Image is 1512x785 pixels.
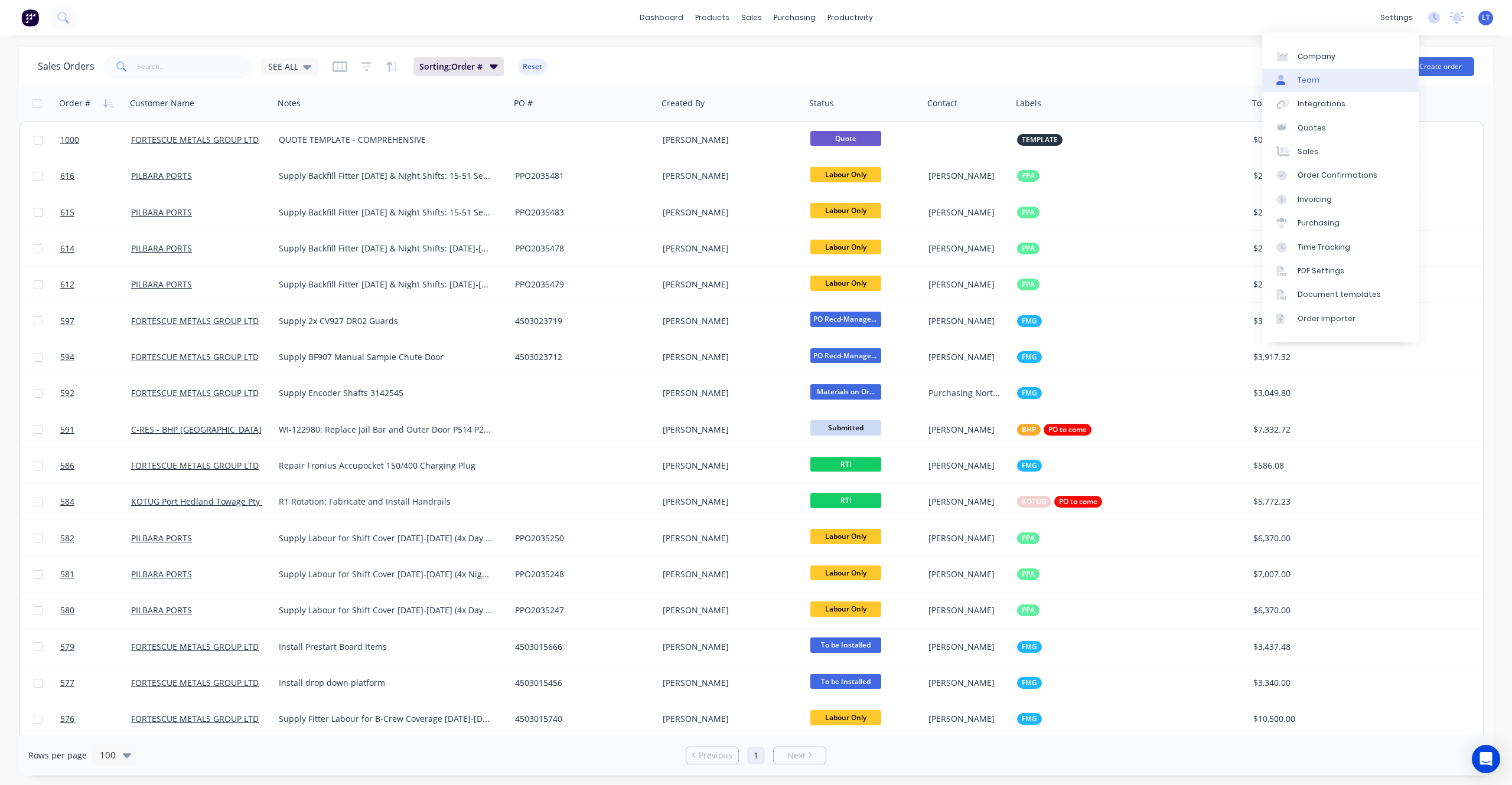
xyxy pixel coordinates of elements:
[1262,235,1419,259] a: Time Tracking
[1022,568,1035,580] span: PPA
[131,604,192,616] a: PILBARA PORTS
[810,276,881,290] span: Labour Only
[131,424,262,435] a: C-RES - BHP [GEOGRAPHIC_DATA]
[515,170,646,182] div: PPO2035481
[1017,170,1039,182] button: PPA
[131,460,259,471] a: FORTESCUE METALS GROUP LTD
[515,207,646,218] div: PPO2035483
[663,713,794,725] div: [PERSON_NAME]
[515,532,646,544] div: PPO2035250
[1253,387,1376,399] div: $3,049.80
[810,457,881,472] span: RTI
[1298,194,1332,205] div: Invoicing
[1298,218,1340,228] div: Purchasing
[38,61,94,72] h1: Sales Orders
[131,496,275,507] a: KOTUG Port Hedland Towage Pty Ltd
[279,207,494,218] div: Supply Backfill Fitter [DATE] & Night Shifts: 15-51 September
[279,315,494,327] div: Supply 2x CV927 DR02 Guards
[1017,207,1039,218] button: PPA
[279,568,494,580] div: Supply Labour for Shift Cover [DATE]-[DATE] (4x Night Shifts)
[1253,604,1376,616] div: $6,370.00
[1253,496,1376,508] div: $5,772.23
[1298,313,1355,324] div: Order Importer
[1022,713,1037,725] span: FMG
[663,315,794,327] div: [PERSON_NAME]
[1022,243,1035,254] span: PPA
[1022,532,1035,544] span: PPA
[1253,134,1376,146] div: $0.00
[1262,163,1419,187] a: Order Confirmations
[60,207,74,218] span: 615
[60,701,131,737] a: 576
[279,677,494,689] div: Install drop down platform
[60,448,131,483] a: 586
[810,565,881,580] span: Labour Only
[1262,283,1419,306] a: Document templates
[515,315,646,327] div: 4503023719
[279,387,494,399] div: Supply Encoder Shafts 3142545
[1022,170,1035,182] span: PPA
[515,641,646,653] div: 4503015666
[1017,460,1042,472] button: FMG
[1472,745,1500,773] div: Open Intercom Messenger
[413,57,504,76] button: Sorting:Order #
[131,170,192,181] a: PILBARA PORTS
[279,496,494,508] div: RT Rotation: Fabricate and Install Handrails
[60,387,74,399] span: 592
[60,593,131,628] a: 580
[279,243,494,254] div: Supply Backfill Fitter [DATE] & Night Shifts: [DATE]-[DATE]
[1407,57,1474,76] button: Create order
[634,9,689,27] a: dashboard
[747,747,765,764] a: Page 1 is your current page
[1253,279,1376,290] div: $24,449.75
[60,641,74,653] span: 579
[1017,568,1039,580] button: PPA
[268,60,298,73] span: SEE ALL
[60,243,74,254] span: 614
[1298,99,1345,109] div: Integrations
[928,568,1003,580] div: [PERSON_NAME]
[60,713,74,725] span: 576
[1262,188,1419,211] a: Invoicing
[1022,207,1035,218] span: PPA
[663,134,794,146] div: [PERSON_NAME]
[1017,243,1039,254] button: PPA
[60,568,74,580] span: 581
[1298,289,1381,300] div: Document templates
[1262,92,1419,116] a: Integrations
[419,61,483,73] span: Sorting: Order #
[60,665,131,701] a: 577
[927,97,957,109] div: Contact
[1253,351,1376,363] div: $3,917.32
[131,243,192,254] a: PILBARA PORTS
[928,641,1003,653] div: [PERSON_NAME]
[515,279,646,290] div: PPO2035479
[663,604,794,616] div: [PERSON_NAME]
[1253,641,1376,653] div: $3,437.48
[21,9,39,27] img: Factory
[131,532,192,544] a: PILBARA PORTS
[1017,532,1039,544] button: PPA
[810,710,881,725] span: Labour Only
[928,460,1003,472] div: [PERSON_NAME]
[279,134,494,146] div: QUOTE TEMPLATE - COMPREHENSIVE
[1017,677,1042,689] button: FMG
[59,97,90,109] div: Order #
[810,240,881,254] span: Labour Only
[689,9,735,27] div: products
[1298,51,1335,62] div: Company
[1253,713,1376,725] div: $10,500.00
[60,351,74,363] span: 594
[60,629,131,665] a: 579
[1022,460,1037,472] span: FMG
[60,134,79,146] span: 1000
[928,243,1003,254] div: [PERSON_NAME]
[279,460,494,472] div: Repair Fronius Accupocket 150/400 Charging Plug
[131,677,259,688] a: FORTESCUE METALS GROUP LTD
[928,315,1003,327] div: [PERSON_NAME]
[515,243,646,254] div: PPO2035478
[279,424,494,436] div: WI-122980: Replace Jail Bar and Outer Door P514 P25 (WO 418695190)
[1022,604,1035,616] span: PPA
[279,532,494,544] div: Supply Labour for Shift Cover [DATE]-[DATE] (4x Day Shifts)
[1022,496,1047,508] span: KOTUG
